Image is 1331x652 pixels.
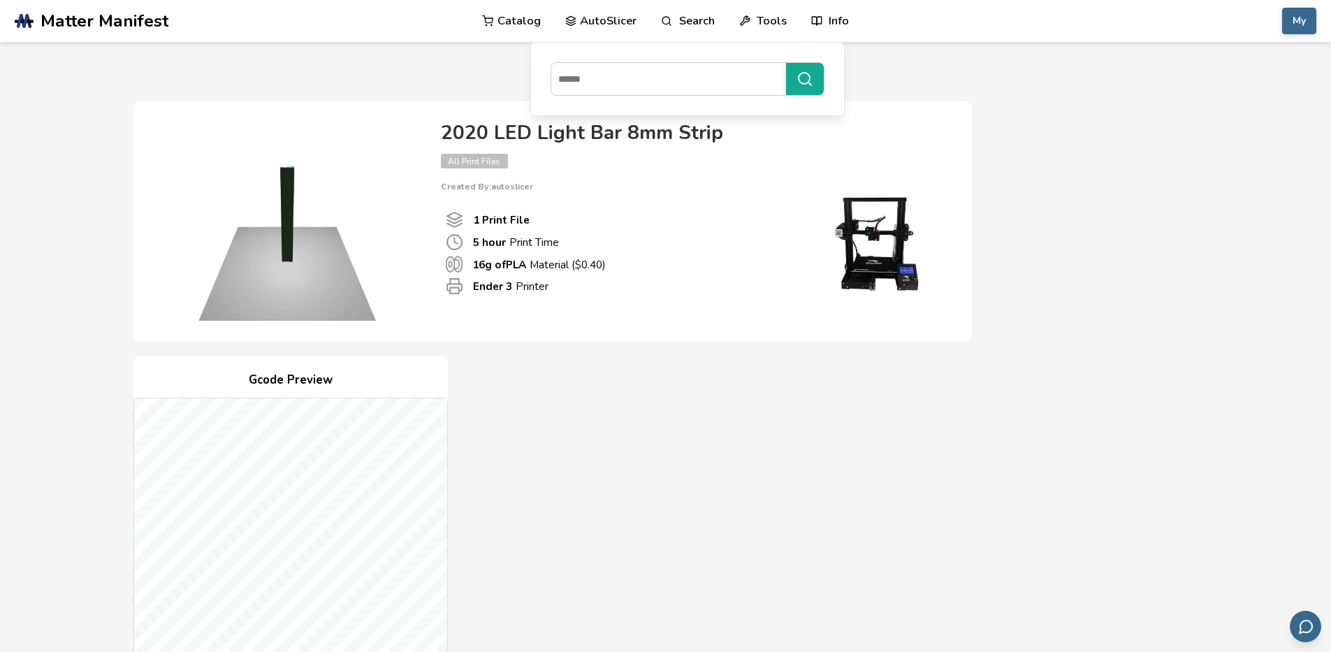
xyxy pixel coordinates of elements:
p: Printer [473,279,548,294]
span: Number Of Print files [446,211,463,229]
img: Product [147,115,427,325]
h1: Download Your Print File [133,66,1198,88]
img: Printer [804,191,944,296]
h4: Gcode Preview [133,370,448,391]
span: Material Used [446,256,463,273]
p: Print Time [473,235,559,249]
span: Matter Manifest [41,11,168,31]
button: My [1282,8,1316,34]
button: Send feedback via email [1290,611,1321,642]
span: All Print Files [441,154,508,168]
span: Print Time [446,233,463,251]
p: Material ($ 0.40 ) [472,257,606,272]
p: Created By: autoslicer [441,182,944,191]
h4: 2020 LED Light Bar 8mm Strip [441,122,944,144]
b: Ender 3 [473,279,512,294]
b: 16 g of PLA [472,257,526,272]
span: Printer [446,277,463,295]
b: 1 Print File [473,212,530,227]
b: 5 hour [473,235,506,249]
